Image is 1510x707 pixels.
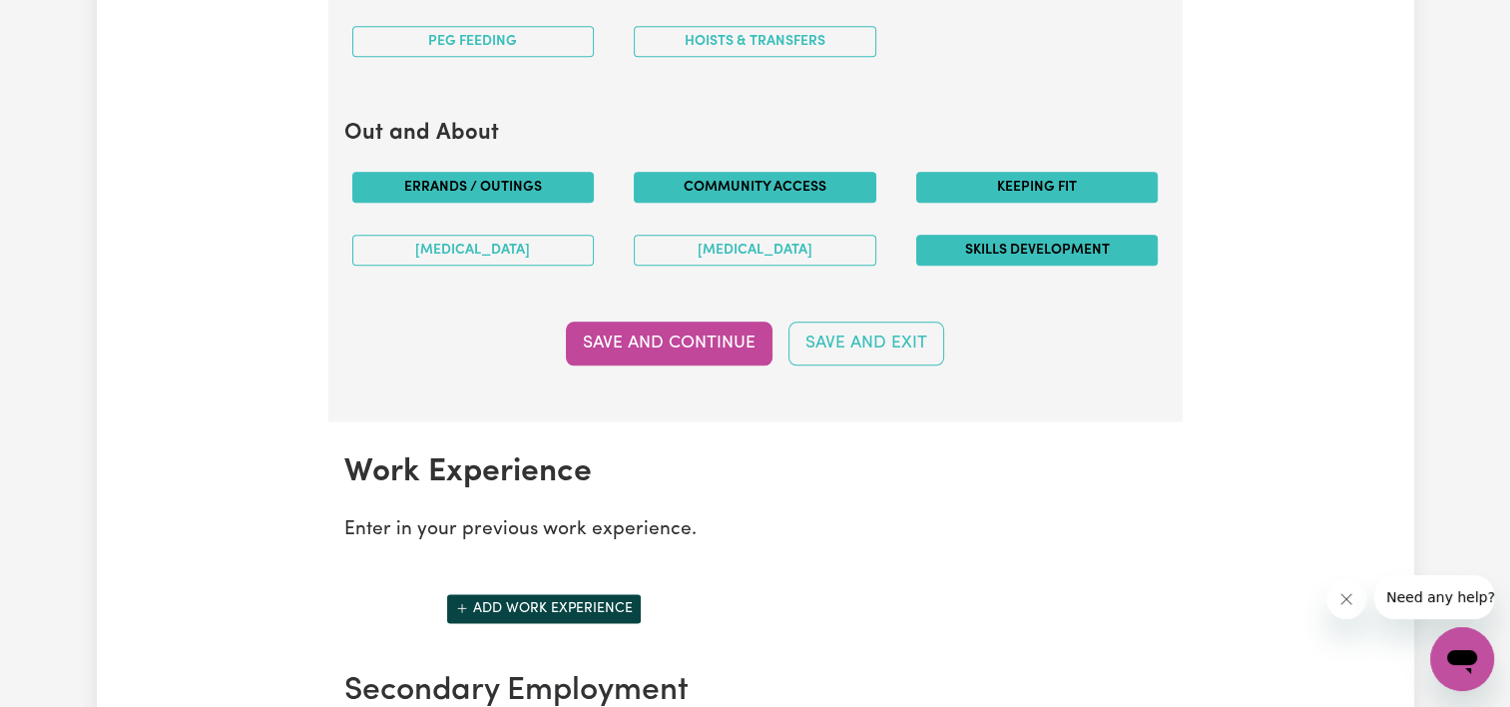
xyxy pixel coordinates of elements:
iframe: Button to launch messaging window [1430,627,1494,691]
button: Save and Exit [788,322,944,365]
button: Save and Continue [566,322,772,365]
iframe: Close message [1326,579,1366,619]
button: Skills Development [916,235,1159,266]
h2: Work Experience [344,453,1167,491]
button: PEG feeding [352,26,595,57]
button: Community access [634,172,876,203]
span: Need any help? [12,14,121,30]
button: Hoists & transfers [634,26,876,57]
iframe: Message from company [1374,575,1494,619]
button: Errands / Outings [352,172,595,203]
button: Add another work experience [446,593,642,624]
button: [MEDICAL_DATA] [352,235,595,266]
button: [MEDICAL_DATA] [634,235,876,266]
p: Enter in your previous work experience. [344,516,1167,545]
h2: Out and About [344,121,1167,148]
button: Keeping fit [916,172,1159,203]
